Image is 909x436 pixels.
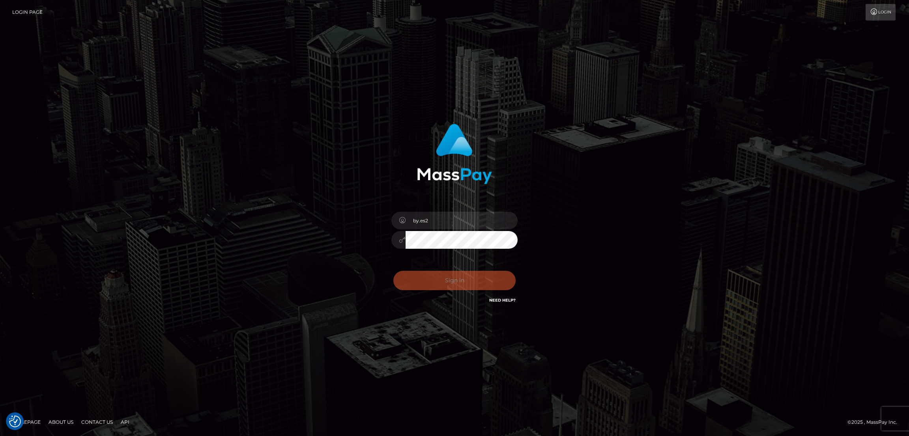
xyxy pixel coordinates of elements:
a: About Us [45,416,77,428]
img: Revisit consent button [9,416,21,427]
a: Homepage [9,416,44,428]
input: Username... [406,212,518,229]
button: Consent Preferences [9,416,21,427]
div: © 2025 , MassPay Inc. [847,418,903,427]
a: Login Page [12,4,43,20]
a: Contact Us [78,416,116,428]
img: MassPay Login [417,124,492,184]
a: API [118,416,133,428]
a: Need Help? [489,298,516,303]
a: Login [866,4,896,20]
